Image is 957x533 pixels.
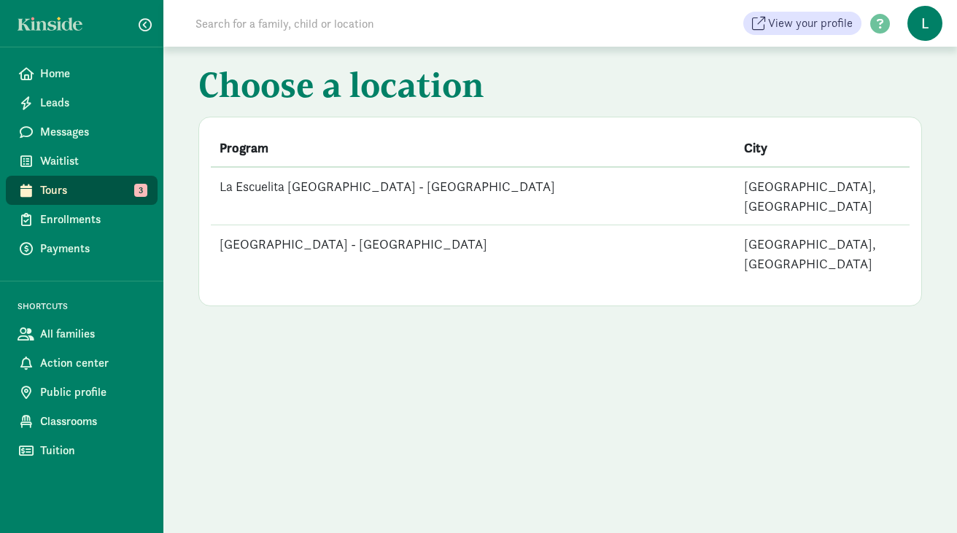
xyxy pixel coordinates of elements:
a: Action center [6,349,158,378]
span: Tours [40,182,146,199]
a: Tuition [6,436,158,465]
span: Waitlist [40,152,146,170]
input: Search for a family, child or location [187,9,596,38]
span: Enrollments [40,211,146,228]
a: Classrooms [6,407,158,436]
a: Messages [6,117,158,147]
span: Leads [40,94,146,112]
span: Action center [40,354,146,372]
span: Public profile [40,384,146,401]
span: Messages [40,123,146,141]
span: Classrooms [40,413,146,430]
span: Tuition [40,442,146,459]
a: Leads [6,88,158,117]
span: Home [40,65,146,82]
a: View your profile [743,12,861,35]
a: Payments [6,234,158,263]
a: Waitlist [6,147,158,176]
span: View your profile [768,15,853,32]
td: [GEOGRAPHIC_DATA], [GEOGRAPHIC_DATA] [735,167,910,225]
a: Home [6,59,158,88]
a: Enrollments [6,205,158,234]
td: [GEOGRAPHIC_DATA] - [GEOGRAPHIC_DATA] [211,225,735,283]
td: [GEOGRAPHIC_DATA], [GEOGRAPHIC_DATA] [735,225,910,283]
span: Payments [40,240,146,257]
a: Tours 3 [6,176,158,205]
iframe: Chat Widget [884,463,957,533]
h1: Choose a location [198,64,922,111]
span: L [907,6,942,41]
a: Public profile [6,378,158,407]
span: All families [40,325,146,343]
a: All families [6,319,158,349]
th: City [735,129,910,167]
th: Program [211,129,735,167]
span: 3 [134,184,147,197]
td: La Escuelita [GEOGRAPHIC_DATA] - [GEOGRAPHIC_DATA] [211,167,735,225]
